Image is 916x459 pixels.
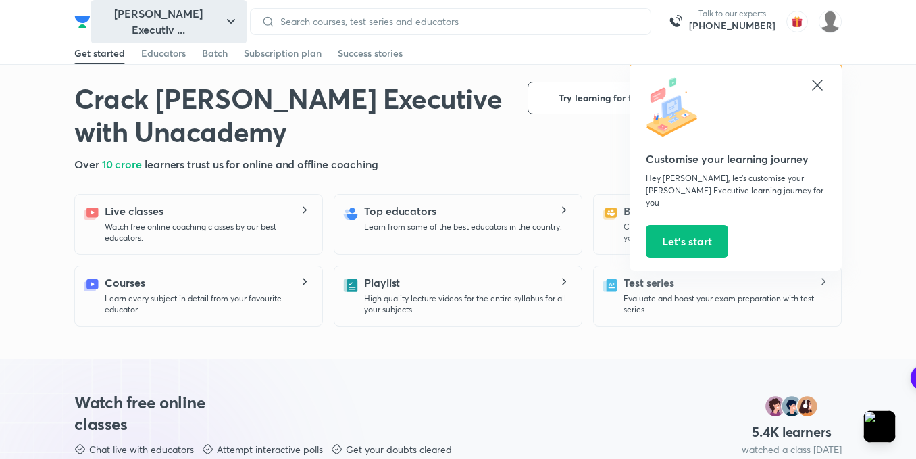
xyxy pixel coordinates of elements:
h3: Watch free online classes [74,391,231,435]
div: Get started [74,47,125,60]
div: Batch [202,47,228,60]
a: Subscription plan [244,43,322,64]
img: Company Logo [74,14,91,30]
a: Get started [74,43,125,64]
p: Curated batches to simplify the learning journey for your goal. [624,222,830,243]
h5: Top educators [364,203,436,219]
h4: 5.4 K learners [752,423,832,441]
img: JAYJEET TUDU [819,10,842,33]
span: Over [74,157,102,171]
p: watched a class [DATE] [742,443,842,456]
button: Let’s start [646,225,728,258]
p: Watch free online coaching classes by our best educators. [105,222,311,243]
h5: Playlist [364,274,400,291]
div: Educators [141,47,186,60]
span: Try learning for free [559,91,646,105]
div: Subscription plan [244,47,322,60]
a: Batch [202,43,228,64]
a: Success stories [338,43,403,64]
p: Learn from some of the best educators in the country. [364,222,562,233]
p: Evaluate and boost your exam preparation with test series. [624,293,830,315]
a: Educators [141,43,186,64]
p: High quality lecture videos for the entire syllabus for all your subjects. [364,293,571,315]
h1: Crack [PERSON_NAME] Executive with Unacademy [74,82,506,148]
button: Try learning for free [528,82,676,114]
p: Get your doubts cleared [346,443,452,456]
span: learners trust us for online and offline coaching [145,157,378,171]
input: Search courses, test series and educators [275,16,640,27]
p: Attempt interactive polls [217,443,323,456]
img: call-us [662,8,689,35]
p: Chat live with educators [89,443,194,456]
img: icon [646,77,707,138]
p: Learn every subject in detail from your favourite educator. [105,293,311,315]
h5: Customise your learning journey [646,151,825,167]
img: avatar [786,11,808,32]
a: [PHONE_NUMBER] [689,19,775,32]
h5: Live classes [105,203,163,219]
h5: Courses [105,274,145,291]
p: Hey [PERSON_NAME], let’s customise your [PERSON_NAME] Executive learning journey for you [646,172,825,209]
h5: Test series [624,274,674,291]
div: Success stories [338,47,403,60]
p: Talk to our experts [689,8,775,19]
h5: Batches [624,203,664,219]
span: 10 crore [102,157,145,171]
